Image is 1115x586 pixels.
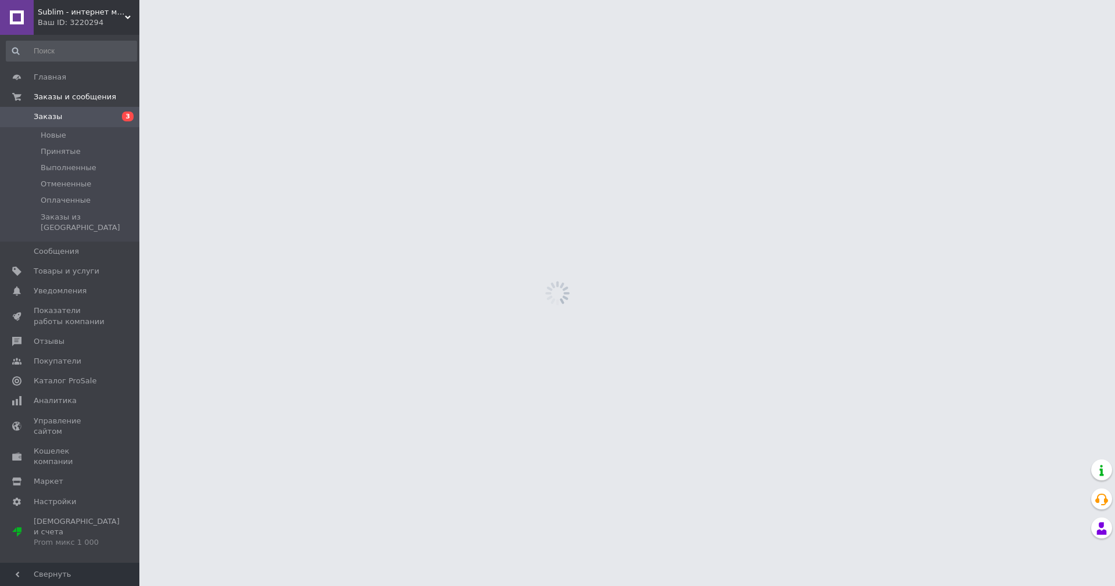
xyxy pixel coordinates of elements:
[34,336,64,347] span: Отзывы
[41,212,136,233] span: Заказы из [GEOGRAPHIC_DATA]
[34,286,87,296] span: Уведомления
[6,41,137,62] input: Поиск
[34,266,99,276] span: Товары и услуги
[34,246,79,257] span: Сообщения
[41,146,81,157] span: Принятые
[38,7,125,17] span: Sublim - интернет магазин товаров для брендинга и рекламы
[34,446,107,467] span: Кошелек компании
[34,112,62,122] span: Заказы
[34,537,120,548] div: Prom микс 1 000
[38,17,139,28] div: Ваш ID: 3220294
[34,376,96,386] span: Каталог ProSale
[34,92,116,102] span: Заказы и сообщения
[34,476,63,487] span: Маркет
[41,163,96,173] span: Выполненные
[34,396,77,406] span: Аналитика
[34,497,76,507] span: Настройки
[34,416,107,437] span: Управление сайтом
[41,130,66,141] span: Новые
[122,112,134,121] span: 3
[34,305,107,326] span: Показатели работы компании
[41,195,91,206] span: Оплаченные
[34,516,120,548] span: [DEMOGRAPHIC_DATA] и счета
[41,179,91,189] span: Отмененные
[34,72,66,82] span: Главная
[34,356,81,366] span: Покупатели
